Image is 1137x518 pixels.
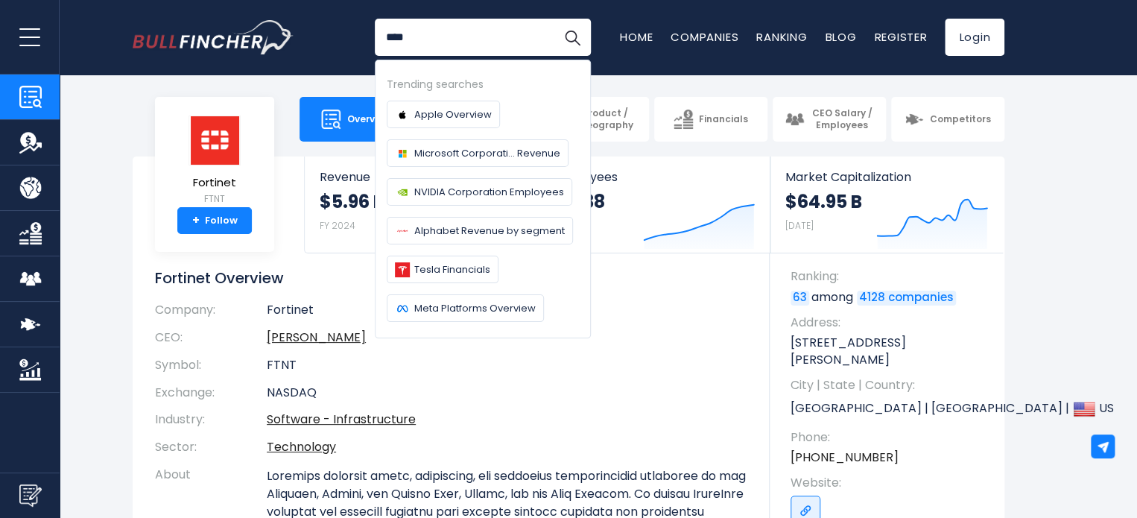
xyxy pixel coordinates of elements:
[414,223,565,239] span: Alphabet Revenue by segment
[756,29,807,45] a: Ranking
[387,256,498,283] a: Tesla Financials
[189,177,241,189] span: Fortinet
[945,19,1004,56] a: Login
[395,107,410,122] img: Company logo
[192,214,200,227] strong: +
[387,101,500,128] a: Apple Overview
[267,438,336,455] a: Technology
[654,97,767,142] a: Financials
[554,19,591,56] button: Search
[791,449,899,466] a: [PHONE_NUMBER]
[267,352,747,379] td: FTNT
[810,107,874,130] span: CEO Salary / Employees
[825,29,856,45] a: Blog
[791,377,989,394] span: City | State | Country:
[320,219,355,232] small: FY 2024
[155,434,267,461] th: Sector:
[536,97,649,142] a: Product / Geography
[620,29,653,45] a: Home
[346,113,390,125] span: Overview
[573,107,637,130] span: Product / Geography
[387,294,544,322] a: Meta Platforms Overview
[785,170,988,184] span: Market Capitalization
[552,170,754,184] span: Employees
[387,139,568,167] a: Microsoft Corporati... Revenue
[770,157,1003,253] a: Market Capitalization $64.95 B [DATE]
[189,192,241,206] small: FTNT
[188,115,241,208] a: Fortinet FTNT
[874,29,927,45] a: Register
[791,475,989,491] span: Website:
[387,217,573,244] a: Alphabet Revenue by segment
[537,157,769,253] a: Employees 14,138 FY 2024
[414,262,490,277] span: Tesla Financials
[414,300,536,316] span: Meta Platforms Overview
[414,145,560,161] span: Microsoft Corporati... Revenue
[785,219,814,232] small: [DATE]
[791,335,989,368] p: [STREET_ADDRESS][PERSON_NAME]
[671,29,738,45] a: Companies
[267,411,416,428] a: Software - Infrastructure
[267,329,366,346] a: ceo
[791,289,989,306] p: among
[155,379,267,407] th: Exchange:
[785,190,862,213] strong: $64.95 B
[155,406,267,434] th: Industry:
[155,268,747,288] h1: Fortinet Overview
[155,324,267,352] th: CEO:
[791,429,989,446] span: Phone:
[395,262,410,277] img: Company logo
[773,97,886,142] a: CEO Salary / Employees
[891,97,1004,142] a: Competitors
[320,190,384,213] strong: $5.96 B
[133,20,293,54] a: Go to homepage
[300,97,413,142] a: Overview
[930,113,991,125] span: Competitors
[177,207,252,234] a: +Follow
[395,185,410,200] img: Company logo
[387,76,579,93] div: Trending searches
[267,379,747,407] td: NASDAQ
[155,352,267,379] th: Symbol:
[305,157,536,253] a: Revenue $5.96 B FY 2024
[155,303,267,324] th: Company:
[791,315,989,331] span: Address:
[395,146,410,161] img: Company logo
[791,268,989,285] span: Ranking:
[387,178,572,206] a: NVIDIA Corporation Employees
[414,107,492,122] span: Apple Overview
[791,398,989,420] p: [GEOGRAPHIC_DATA] | [GEOGRAPHIC_DATA] | US
[395,224,410,239] img: Company logo
[320,170,522,184] span: Revenue
[791,291,809,306] a: 63
[133,20,294,54] img: Bullfincher logo
[857,291,956,306] a: 4128 companies
[395,301,410,316] img: Company logo
[699,113,748,125] span: Financials
[267,303,747,324] td: Fortinet
[414,184,564,200] span: NVIDIA Corporation Employees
